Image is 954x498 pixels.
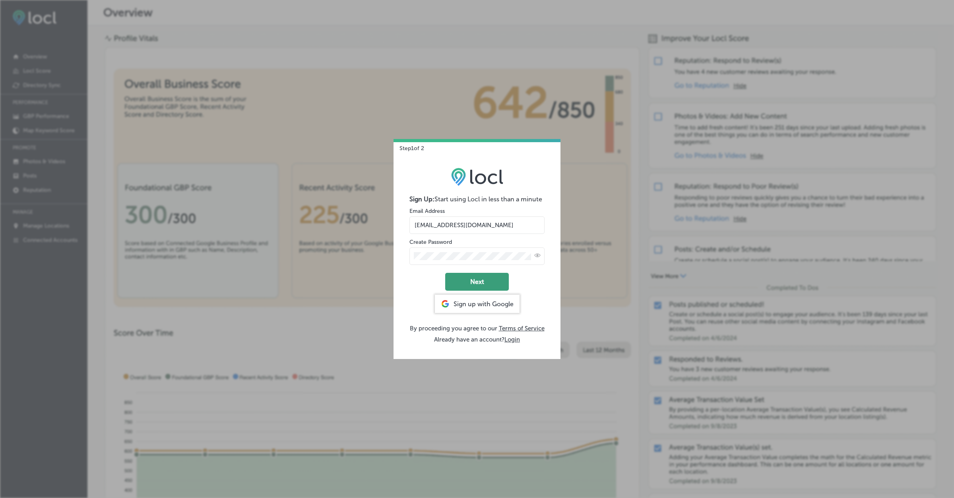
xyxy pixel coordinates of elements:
strong: Sign Up: [409,195,434,203]
p: By proceeding you agree to our [409,325,545,332]
label: Email Address [409,208,445,214]
a: Terms of Service [499,325,545,332]
button: Next [445,273,509,291]
button: Login [504,336,520,343]
p: Already have an account? [409,336,545,343]
div: Sign up with Google [435,295,520,313]
label: Create Password [409,239,452,245]
span: Start using Locl in less than a minute [434,195,542,203]
img: LOCL logo [451,168,503,186]
span: Toggle password visibility [534,252,541,260]
p: Step 1 of 2 [394,139,424,152]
